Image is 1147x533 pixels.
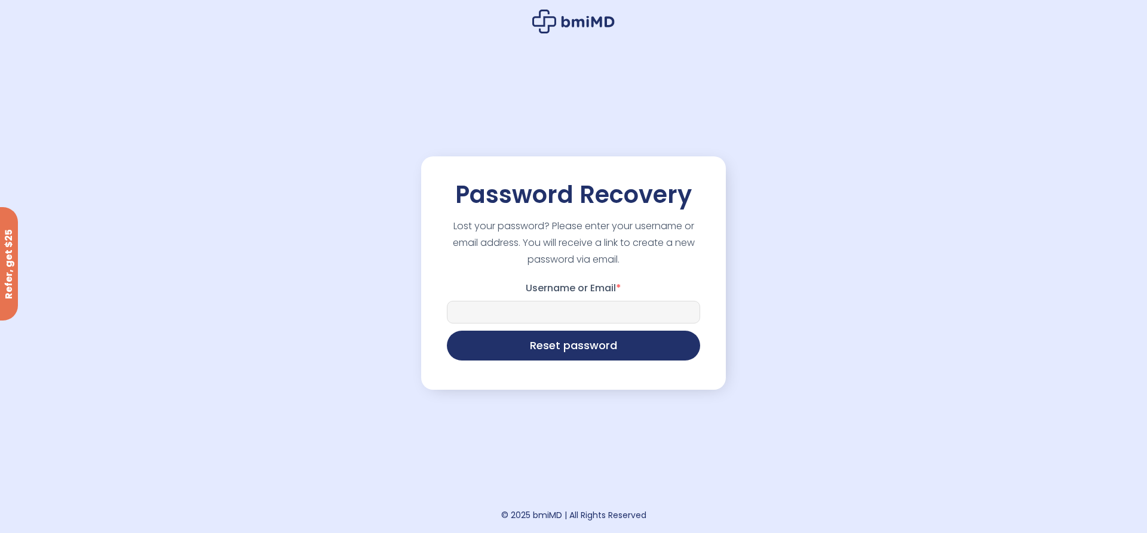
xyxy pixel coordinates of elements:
[445,218,702,268] p: Lost your password? Please enter your username or email address. You will receive a link to creat...
[455,180,692,209] h2: Password Recovery
[10,488,144,523] iframe: Sign Up via Text for Offers
[447,331,700,361] button: Reset password
[447,279,700,298] label: Username or Email
[501,507,646,523] div: © 2025 bmiMD | All Rights Reserved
